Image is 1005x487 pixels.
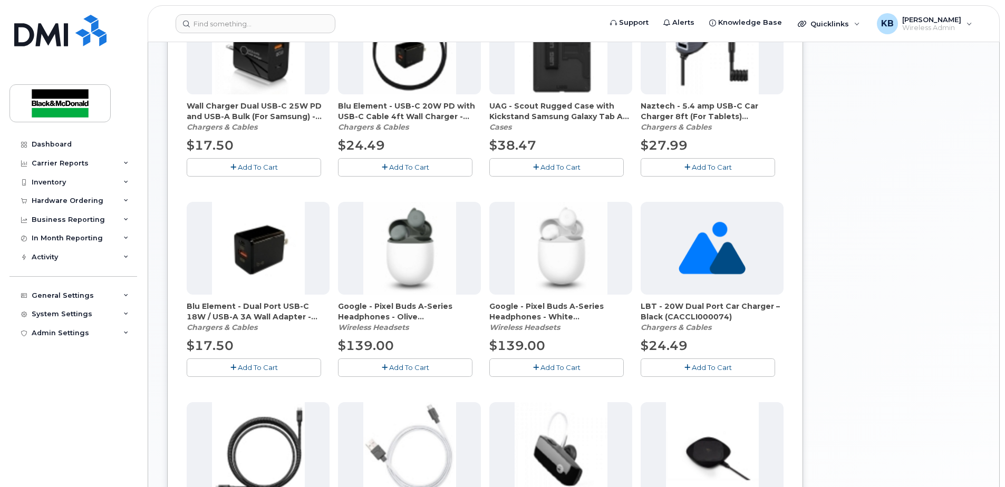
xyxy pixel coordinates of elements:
[902,15,961,24] span: [PERSON_NAME]
[489,338,545,353] span: $139.00
[187,138,234,153] span: $17.50
[212,202,305,295] img: accessory36707.JPG
[338,158,472,177] button: Add To Cart
[389,363,429,372] span: Add To Cart
[641,338,688,353] span: $24.49
[515,2,607,94] img: accessory36986.JPG
[641,323,711,332] em: Chargers & Cables
[641,101,784,122] span: Naztech - 5.4 amp USB-C Car Charger 8ft (For Tablets) (CACCHI000067)
[489,358,624,377] button: Add To Cart
[338,122,409,132] em: Chargers & Cables
[679,202,746,295] img: no_image_found-2caef05468ed5679b831cfe6fc140e25e0c280774317ffc20a367ab7fd17291e.png
[363,202,456,295] img: accessory36787.JPG
[338,301,481,322] span: Google - Pixel Buds A-Series Headphones - Olive (CAHEBE000050)
[881,17,894,30] span: KB
[540,163,581,171] span: Add To Cart
[187,122,257,132] em: Chargers & Cables
[187,338,234,353] span: $17.50
[187,158,321,177] button: Add To Cart
[489,323,560,332] em: Wireless Headsets
[212,2,305,94] img: accessory36907.JPG
[603,12,656,33] a: Support
[338,338,394,353] span: $139.00
[666,2,759,94] img: accessory36556.JPG
[187,358,321,377] button: Add To Cart
[338,138,385,153] span: $24.49
[338,358,472,377] button: Add To Cart
[641,138,688,153] span: $27.99
[540,363,581,372] span: Add To Cart
[338,301,481,333] div: Google - Pixel Buds A-Series Headphones - Olive (CAHEBE000050)
[702,12,789,33] a: Knowledge Base
[641,301,784,333] div: LBT - 20W Dual Port Car Charger – Black (CACCLI000074)
[641,301,784,322] span: LBT - 20W Dual Port Car Charger – Black (CACCLI000074)
[869,13,980,34] div: Kayleen Bakke
[187,301,330,322] span: Blu Element - Dual Port USB-C 18W / USB-A 3A Wall Adapter - Black (Bulk) (CAHCPZ000077)
[176,14,335,33] input: Find something...
[363,2,456,94] img: accessory36347.JPG
[389,163,429,171] span: Add To Cart
[619,17,649,28] span: Support
[515,202,607,295] img: accessory36788.JPG
[338,101,481,132] div: Blu Element - USB-C 20W PD with USB-C Cable 4ft Wall Charger - Black (CAHCPZ000096)
[187,323,257,332] em: Chargers & Cables
[902,24,961,32] span: Wireless Admin
[672,17,694,28] span: Alerts
[489,301,632,322] span: Google - Pixel Buds A-Series Headphones - White (CAHEBE000049)
[187,301,330,333] div: Blu Element - Dual Port USB-C 18W / USB-A 3A Wall Adapter - Black (Bulk) (CAHCPZ000077)
[489,122,511,132] em: Cases
[238,163,278,171] span: Add To Cart
[489,101,632,132] div: UAG - Scout Rugged Case with Kickstand Samsung Galaxy Tab A9+ - Black (CACTBE000128)
[489,138,536,153] span: $38.47
[641,158,775,177] button: Add To Cart
[187,101,330,122] span: Wall Charger Dual USB-C 25W PD and USB-A Bulk (For Samsung) - Black (CAHCBE000093)
[338,101,481,122] span: Blu Element - USB-C 20W PD with USB-C Cable 4ft Wall Charger - Black (CAHCPZ000096)
[656,12,702,33] a: Alerts
[718,17,782,28] span: Knowledge Base
[692,163,732,171] span: Add To Cart
[641,101,784,132] div: Naztech - 5.4 amp USB-C Car Charger 8ft (For Tablets) (CACCHI000067)
[489,158,624,177] button: Add To Cart
[790,13,867,34] div: Quicklinks
[489,101,632,122] span: UAG - Scout Rugged Case with Kickstand Samsung Galaxy Tab A9+ - Black (CACTBE000128)
[641,122,711,132] em: Chargers & Cables
[810,20,849,28] span: Quicklinks
[692,363,732,372] span: Add To Cart
[489,301,632,333] div: Google - Pixel Buds A-Series Headphones - White (CAHEBE000049)
[187,101,330,132] div: Wall Charger Dual USB-C 25W PD and USB-A Bulk (For Samsung) - Black (CAHCBE000093)
[641,358,775,377] button: Add To Cart
[238,363,278,372] span: Add To Cart
[338,323,409,332] em: Wireless Headsets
